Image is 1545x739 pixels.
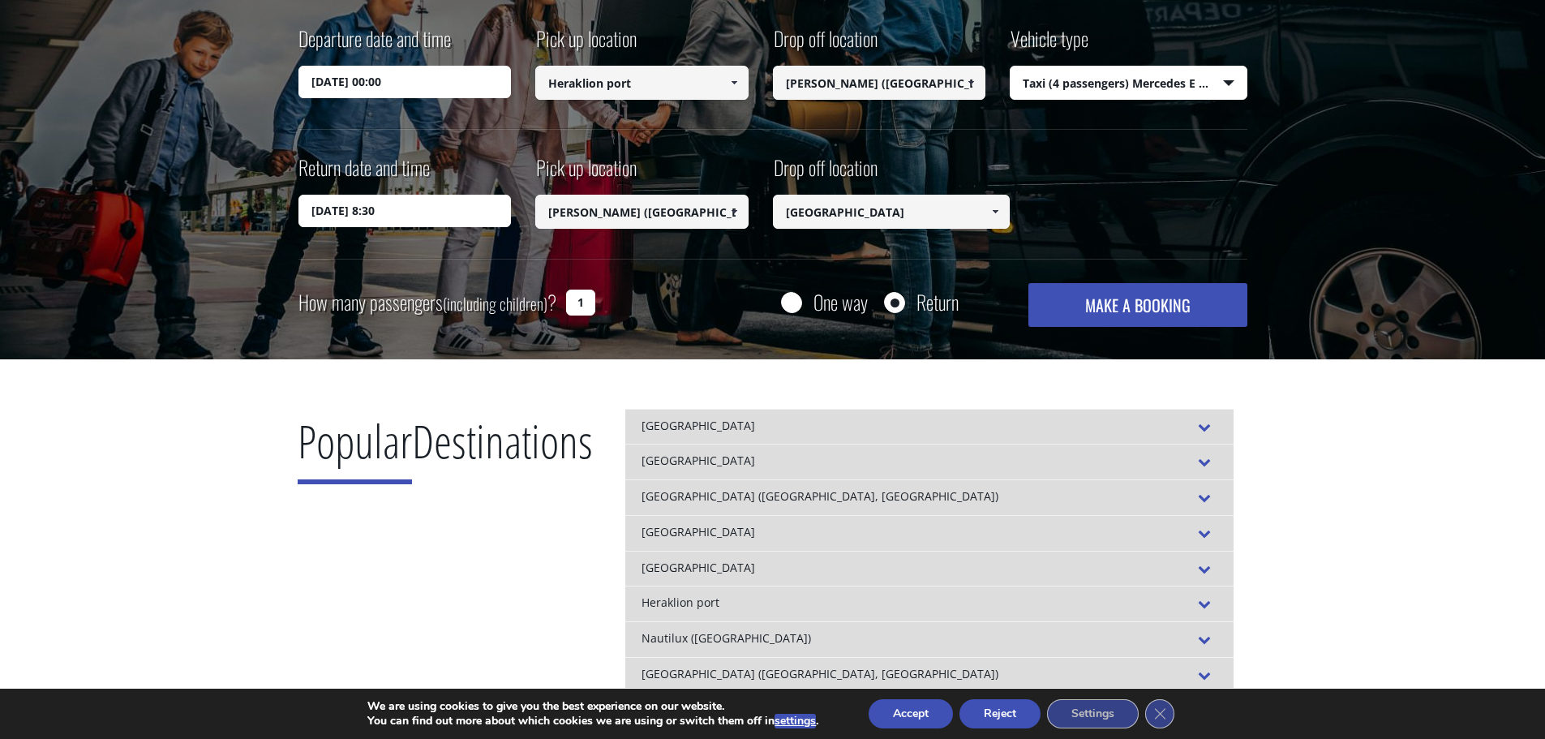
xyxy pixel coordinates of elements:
[535,153,637,195] label: Pick up location
[982,195,1009,229] a: Show All Items
[773,66,986,100] input: Select drop-off location
[443,291,547,316] small: (including children)
[625,657,1234,693] div: [GEOGRAPHIC_DATA] ([GEOGRAPHIC_DATA], [GEOGRAPHIC_DATA])
[625,479,1234,515] div: [GEOGRAPHIC_DATA] ([GEOGRAPHIC_DATA], [GEOGRAPHIC_DATA])
[298,283,556,323] label: How many passengers ?
[298,24,451,66] label: Departure date and time
[773,153,878,195] label: Drop off location
[298,409,593,496] h2: Destinations
[535,195,749,229] input: Select pickup location
[773,24,878,66] label: Drop off location
[916,292,959,312] label: Return
[625,444,1234,479] div: [GEOGRAPHIC_DATA]
[959,699,1041,728] button: Reject
[298,153,430,195] label: Return date and time
[1011,67,1247,101] span: Taxi (4 passengers) Mercedes E Class
[773,195,1011,229] input: Select drop-off location
[869,699,953,728] button: Accept
[775,714,816,728] button: settings
[1028,283,1247,327] button: MAKE A BOOKING
[535,24,637,66] label: Pick up location
[720,195,747,229] a: Show All Items
[535,66,749,100] input: Select pickup location
[1145,699,1174,728] button: Close GDPR Cookie Banner
[625,586,1234,621] div: Heraklion port
[367,699,818,714] p: We are using cookies to give you the best experience on our website.
[625,515,1234,551] div: [GEOGRAPHIC_DATA]
[813,292,868,312] label: One way
[1010,24,1088,66] label: Vehicle type
[958,66,985,100] a: Show All Items
[298,410,412,484] span: Popular
[367,714,818,728] p: You can find out more about which cookies we are using or switch them off in .
[625,621,1234,657] div: Nautilux ([GEOGRAPHIC_DATA])
[625,409,1234,445] div: [GEOGRAPHIC_DATA]
[720,66,747,100] a: Show All Items
[1047,699,1139,728] button: Settings
[625,551,1234,586] div: [GEOGRAPHIC_DATA]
